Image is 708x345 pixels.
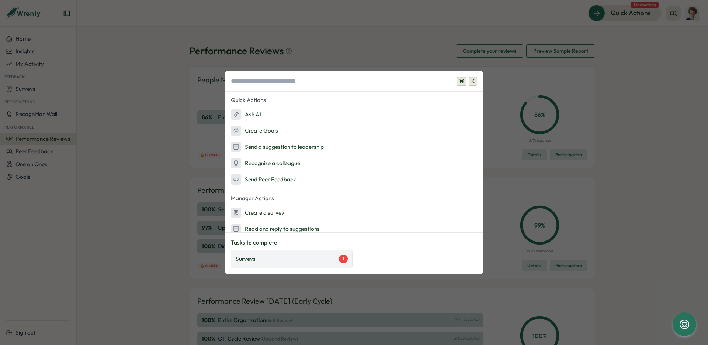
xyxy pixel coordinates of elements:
[225,107,483,122] button: Ask AI
[231,239,477,247] p: Tasks to complete
[457,77,466,86] span: ⌘
[225,193,483,204] p: Manager Actions
[225,222,483,236] button: Read and reply to suggestions
[231,126,278,136] div: Create Goals
[225,95,483,106] p: Quick Actions
[469,77,477,86] span: K
[231,158,300,168] div: Recognize a colleague
[225,205,483,220] button: Create a survey
[231,142,324,152] div: Send a suggestion to leadership
[231,109,261,120] div: Ask AI
[225,123,483,138] button: Create Goals
[236,255,256,263] p: Surveys
[225,156,483,171] button: Recognize a colleague
[225,140,483,154] button: Send a suggestion to leadership
[231,208,284,218] div: Create a survey
[225,172,483,187] button: Send Peer Feedback
[339,255,348,263] div: 1
[231,174,296,185] div: Send Peer Feedback
[231,224,320,234] div: Read and reply to suggestions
